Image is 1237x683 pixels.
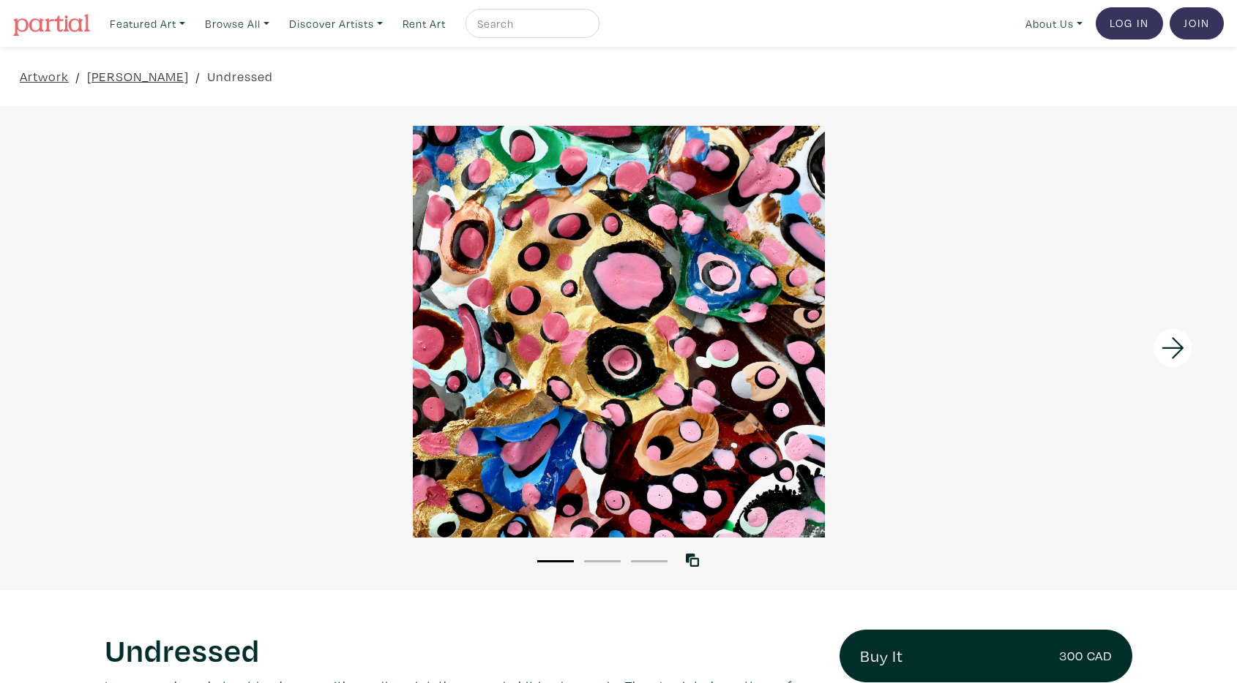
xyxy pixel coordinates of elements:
a: Undressed [207,67,273,86]
button: 3 of 3 [631,560,668,562]
h1: Undressed [105,630,817,669]
a: About Us [1019,9,1089,39]
small: 300 CAD [1059,646,1112,665]
a: Log In [1096,7,1163,39]
span: / [75,67,81,86]
a: [PERSON_NAME] [87,67,189,86]
a: Artwork [20,67,69,86]
a: Rent Art [396,9,452,39]
a: Discover Artists [283,9,389,39]
a: Join [1170,7,1224,39]
button: 1 of 3 [537,560,574,562]
a: Featured Art [103,9,192,39]
input: Search [476,15,586,33]
span: / [195,67,201,86]
button: 2 of 3 [584,560,621,562]
a: Buy It300 CAD [840,630,1132,682]
a: Browse All [198,9,276,39]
